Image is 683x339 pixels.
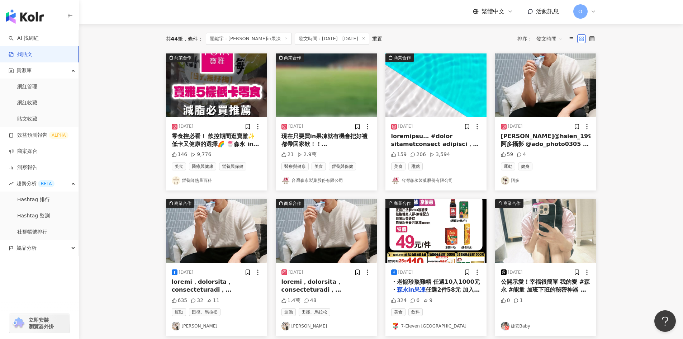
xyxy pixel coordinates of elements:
span: 立即安裝 瀏覽器外掛 [29,317,54,330]
div: 商業合作 [174,200,191,207]
span: O [578,8,582,15]
div: 商業合作 [503,200,521,207]
a: 找貼文 [9,51,32,58]
button: 商業合作 [276,53,377,117]
img: logo [6,9,44,24]
span: 關鍵字：[PERSON_NAME]in果凍 [206,33,292,45]
span: 營養與保健 [329,163,356,170]
div: BETA [38,180,54,187]
div: 159 [391,151,407,158]
span: 田徑、馬拉松 [299,308,330,316]
span: 資源庫 [16,62,32,79]
img: chrome extension [11,317,25,329]
img: post-image [276,199,377,263]
div: [DATE] [289,123,303,130]
a: KOL Avatar婕安Baby [501,322,590,330]
span: [PERSON_NAME]@hsien_1994 阿多攝影 @ado_photo0305 髮型師 @__hanwei #森永 #能量飲 #森永 #in果凍 #能量 #提神 #10秒充飢 #健身 ... [501,133,596,188]
div: 共 筆 [166,36,183,42]
img: KOL Avatar [281,176,290,185]
img: post-image [276,53,377,117]
a: 網紅管理 [17,83,37,90]
span: 零食控必看！ 飲控期間逛寶雅✨ 低卡又健康的選擇🌈 🍧森永 in果凍 54大卡/個 零脂肪、零咖啡因、富含7種維生素B，快速補充能量！ 🍧美祿穀物棒 95大卡/個 34.4%全穀物製造，添加優質... [172,133,261,276]
span: 甜點 [408,163,423,170]
div: 商業合作 [284,54,301,61]
a: KOL Avatar[PERSON_NAME] [172,322,261,330]
div: [DATE] [179,123,194,130]
span: 現在只要買in果凍就有機會把好禮都帶回家欸！！ [PERSON_NAME]編一一細數那些好康吧⚾️ 跟[PERSON_NAME]編一樣喜歡台灣隊長[PERSON_NAME]的棒球迷們 真的不要錯... [281,133,371,316]
div: 0 [501,297,510,304]
span: 醫療與健康 [189,163,216,170]
span: 任選2件58元 加入un [391,286,480,301]
span: rise [9,181,14,186]
span: 美食 [391,163,405,170]
span: 競品分析 [16,240,37,256]
a: Hashtag 排行 [17,196,50,203]
img: KOL Avatar [501,322,509,330]
div: 324 [391,297,407,304]
a: KOL Avatar阿多 [501,176,590,185]
span: 發文時間 [536,33,563,44]
span: 運動 [281,308,296,316]
div: 32 [191,297,203,304]
div: 重置 [372,36,382,42]
iframe: Help Scout Beacon - Open [654,310,676,332]
span: 44 [171,36,178,42]
div: 排序： [517,33,567,44]
a: 網紅收藏 [17,99,37,107]
span: 趨勢分析 [16,175,54,192]
a: Hashtag 監測 [17,212,50,220]
span: 發文時間：[DATE] - [DATE] [295,33,369,45]
div: 商業合作 [284,200,301,207]
img: KOL Avatar [172,176,180,185]
span: 美食 [312,163,326,170]
span: 運動 [172,308,186,316]
div: [DATE] [179,269,194,276]
img: post-image [385,199,487,263]
img: KOL Avatar [391,176,400,185]
img: KOL Avatar [281,322,290,330]
div: 4 [517,151,526,158]
div: 146 [172,151,188,158]
a: chrome extension立即安裝 瀏覽器外掛 [9,314,70,333]
div: [DATE] [398,123,413,130]
a: KOL Avatar7-Eleven [GEOGRAPHIC_DATA] [391,322,481,330]
div: 商業合作 [174,54,191,61]
div: 1 [513,297,523,304]
a: 效益預測報告ALPHA [9,132,68,139]
button: 商業合作 [385,53,487,117]
img: KOL Avatar [172,322,180,330]
span: 活動訊息 [536,8,559,15]
span: 健身 [518,163,532,170]
div: 11 [207,297,219,304]
button: 商業合作 [385,199,487,263]
div: 48 [304,297,317,304]
a: 社群帳號排行 [17,229,47,236]
a: KOL Avatar營養師熱量百科 [172,176,261,185]
div: 3,594 [430,151,450,158]
div: 商業合作 [394,54,411,61]
div: [DATE] [398,269,413,276]
div: 206 [410,151,426,158]
button: 商業合作 [166,199,267,263]
span: 營養與保健 [219,163,246,170]
div: 635 [172,297,188,304]
div: 商業合作 [394,200,411,207]
button: 商業合作 [166,53,267,117]
div: 21 [281,151,294,158]
img: post-image [166,53,267,117]
span: 田徑、馬拉松 [189,308,220,316]
div: 9 [423,297,432,304]
div: [DATE] [508,123,523,130]
a: 貼文收藏 [17,116,37,123]
span: 美食 [391,308,405,316]
a: searchAI 找網紅 [9,35,39,42]
a: KOL Avatar台灣森永製菓股份有限公司 [281,176,371,185]
mark: 森永in果凍 [397,286,426,293]
img: KOL Avatar [391,322,400,330]
img: KOL Avatar [501,176,509,185]
a: KOL Avatar台灣森永製菓股份有限公司 [391,176,481,185]
span: 美食 [172,163,186,170]
div: 6 [410,297,419,304]
img: post-image [166,199,267,263]
a: KOL Avatar[PERSON_NAME] [281,322,371,330]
